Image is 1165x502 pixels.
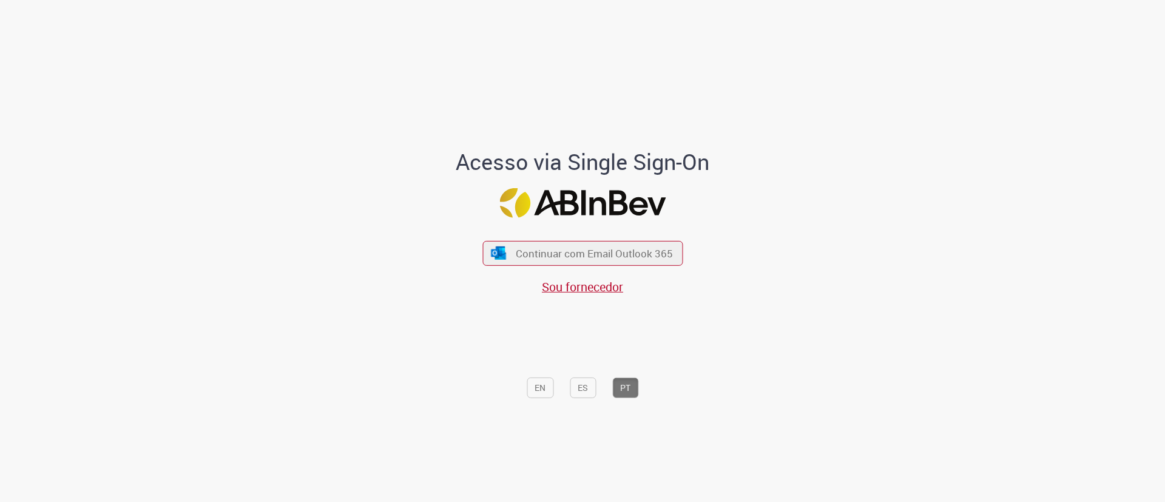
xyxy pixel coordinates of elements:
button: ícone Azure/Microsoft 360 Continuar com Email Outlook 365 [482,241,683,266]
button: ES [570,378,596,398]
a: Sou fornecedor [542,279,623,295]
img: ícone Azure/Microsoft 360 [490,246,507,259]
button: PT [612,378,638,398]
button: EN [527,378,553,398]
img: Logo ABInBev [499,188,666,218]
span: Continuar com Email Outlook 365 [516,246,673,260]
h1: Acesso via Single Sign-On [414,150,751,174]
